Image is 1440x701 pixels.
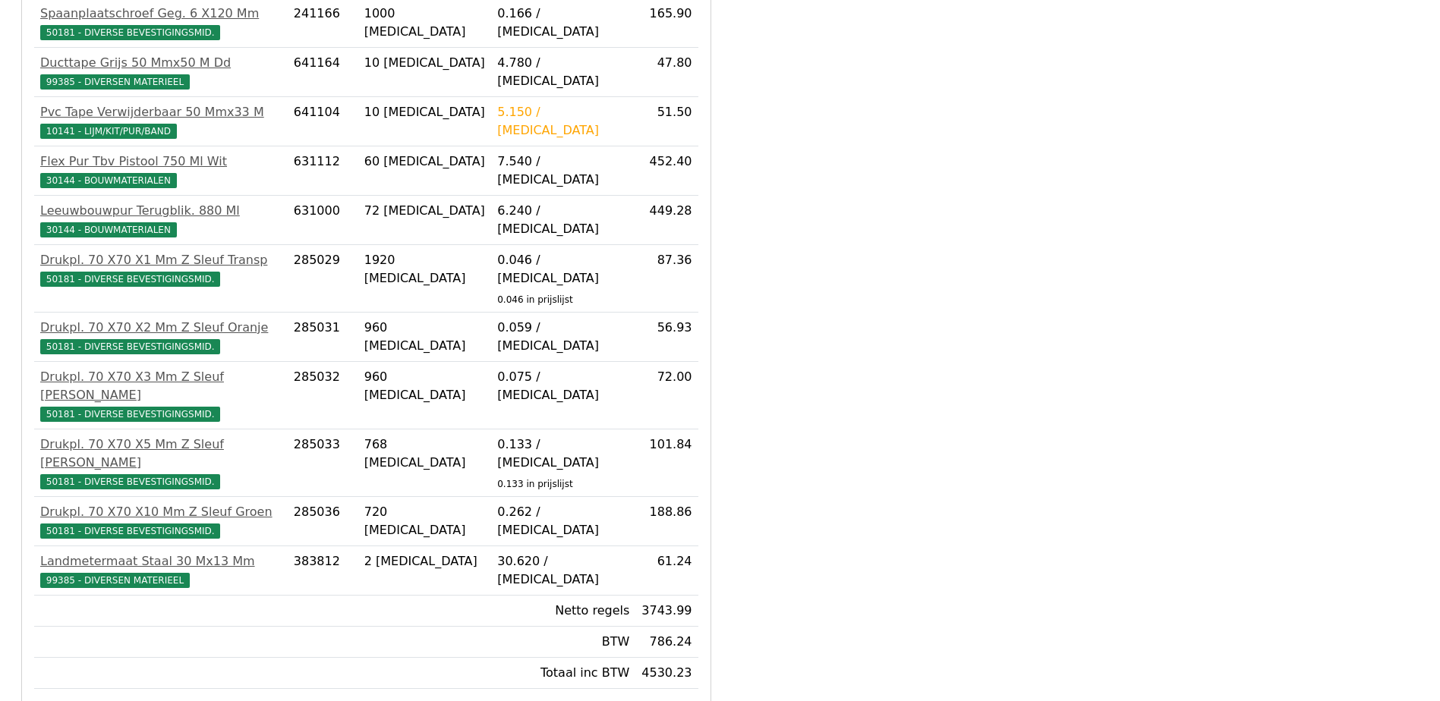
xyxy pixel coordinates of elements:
a: Drukpl. 70 X70 X2 Mm Z Sleuf Oranje50181 - DIVERSE BEVESTIGINGSMID. [40,319,282,355]
td: 188.86 [635,497,698,546]
div: Drukpl. 70 X70 X1 Mm Z Sleuf Transp [40,251,282,269]
div: 960 [MEDICAL_DATA] [364,319,486,355]
div: 5.150 / [MEDICAL_DATA] [497,103,629,140]
div: 0.059 / [MEDICAL_DATA] [497,319,629,355]
div: Drukpl. 70 X70 X10 Mm Z Sleuf Groen [40,503,282,521]
div: Ducttape Grijs 50 Mmx50 M Dd [40,54,282,72]
span: 50181 - DIVERSE BEVESTIGINGSMID. [40,474,220,489]
div: 10 [MEDICAL_DATA] [364,103,486,121]
td: 3743.99 [635,596,698,627]
div: 72 [MEDICAL_DATA] [364,202,486,220]
div: 7.540 / [MEDICAL_DATA] [497,152,629,189]
div: 0.166 / [MEDICAL_DATA] [497,5,629,41]
sub: 0.133 in prijslijst [497,479,572,489]
div: Flex Pur Tbv Pistool 750 Ml Wit [40,152,282,171]
td: 72.00 [635,362,698,429]
span: 99385 - DIVERSEN MATERIEEL [40,573,190,588]
td: 631000 [288,196,358,245]
td: BTW [491,627,635,658]
sub: 0.046 in prijslijst [497,294,572,305]
div: Drukpl. 70 X70 X2 Mm Z Sleuf Oranje [40,319,282,337]
td: 449.28 [635,196,698,245]
div: 1000 [MEDICAL_DATA] [364,5,486,41]
div: 0.075 / [MEDICAL_DATA] [497,368,629,404]
a: Drukpl. 70 X70 X5 Mm Z Sleuf [PERSON_NAME]50181 - DIVERSE BEVESTIGINGSMID. [40,435,282,490]
td: 47.80 [635,48,698,97]
a: Pvc Tape Verwijderbaar 50 Mmx33 M10141 - LIJM/KIT/PUR/BAND [40,103,282,140]
div: 60 [MEDICAL_DATA] [364,152,486,171]
a: Ducttape Grijs 50 Mmx50 M Dd99385 - DIVERSEN MATERIEEL [40,54,282,90]
span: 50181 - DIVERSE BEVESTIGINGSMID. [40,25,220,40]
td: 631112 [288,146,358,196]
div: Spaanplaatschroef Geg. 6 X120 Mm [40,5,282,23]
span: 50181 - DIVERSE BEVESTIGINGSMID. [40,272,220,287]
a: Drukpl. 70 X70 X3 Mm Z Sleuf [PERSON_NAME]50181 - DIVERSE BEVESTIGINGSMID. [40,368,282,423]
span: 10141 - LIJM/KIT/PUR/BAND [40,124,177,139]
td: 452.40 [635,146,698,196]
div: Leeuwbouwpur Terugblik. 880 Ml [40,202,282,220]
div: Landmetermaat Staal 30 Mx13 Mm [40,552,282,571]
a: Drukpl. 70 X70 X10 Mm Z Sleuf Groen50181 - DIVERSE BEVESTIGINGSMID. [40,503,282,539]
div: 0.046 / [MEDICAL_DATA] [497,251,629,288]
div: 4.780 / [MEDICAL_DATA] [497,54,629,90]
a: Leeuwbouwpur Terugblik. 880 Ml30144 - BOUWMATERIALEN [40,202,282,238]
div: 10 [MEDICAL_DATA] [364,54,486,72]
td: Netto regels [491,596,635,627]
td: 101.84 [635,429,698,497]
td: 51.50 [635,97,698,146]
td: 285032 [288,362,358,429]
span: 50181 - DIVERSE BEVESTIGINGSMID. [40,339,220,354]
td: 285029 [288,245,358,313]
a: Drukpl. 70 X70 X1 Mm Z Sleuf Transp50181 - DIVERSE BEVESTIGINGSMID. [40,251,282,288]
div: 960 [MEDICAL_DATA] [364,368,486,404]
td: 641104 [288,97,358,146]
span: 99385 - DIVERSEN MATERIEEL [40,74,190,90]
td: 786.24 [635,627,698,658]
span: 50181 - DIVERSE BEVESTIGINGSMID. [40,407,220,422]
td: Totaal inc BTW [491,658,635,689]
td: 641164 [288,48,358,97]
div: 1920 [MEDICAL_DATA] [364,251,486,288]
span: 50181 - DIVERSE BEVESTIGINGSMID. [40,523,220,539]
td: 285033 [288,429,358,497]
div: Drukpl. 70 X70 X3 Mm Z Sleuf [PERSON_NAME] [40,368,282,404]
td: 383812 [288,546,358,596]
div: 768 [MEDICAL_DATA] [364,435,486,472]
span: 30144 - BOUWMATERIALEN [40,222,177,237]
div: 0.262 / [MEDICAL_DATA] [497,503,629,539]
div: Pvc Tape Verwijderbaar 50 Mmx33 M [40,103,282,121]
td: 56.93 [635,313,698,362]
div: 720 [MEDICAL_DATA] [364,503,486,539]
div: 0.133 / [MEDICAL_DATA] [497,435,629,472]
a: Flex Pur Tbv Pistool 750 Ml Wit30144 - BOUWMATERIALEN [40,152,282,189]
span: 30144 - BOUWMATERIALEN [40,173,177,188]
td: 61.24 [635,546,698,596]
div: 30.620 / [MEDICAL_DATA] [497,552,629,589]
td: 4530.23 [635,658,698,689]
a: Spaanplaatschroef Geg. 6 X120 Mm50181 - DIVERSE BEVESTIGINGSMID. [40,5,282,41]
div: Drukpl. 70 X70 X5 Mm Z Sleuf [PERSON_NAME] [40,435,282,472]
div: 2 [MEDICAL_DATA] [364,552,486,571]
td: 285031 [288,313,358,362]
div: 6.240 / [MEDICAL_DATA] [497,202,629,238]
td: 87.36 [635,245,698,313]
a: Landmetermaat Staal 30 Mx13 Mm99385 - DIVERSEN MATERIEEL [40,552,282,589]
td: 285036 [288,497,358,546]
